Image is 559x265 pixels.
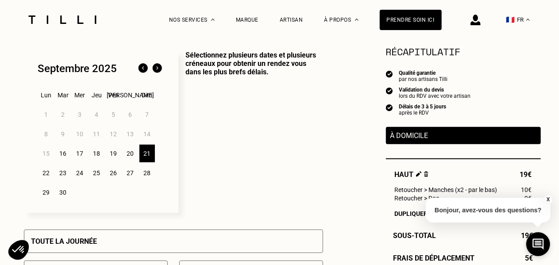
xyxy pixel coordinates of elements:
[386,254,541,262] div: Frais de déplacement
[395,186,497,193] span: Retoucher > Manches (x2 - par le bas)
[386,44,541,59] section: Récapitulatif
[424,171,429,177] img: Supprimer
[280,17,303,23] a: Artisan
[544,195,552,204] button: X
[89,145,104,162] div: 18
[55,145,71,162] div: 16
[123,145,138,162] div: 20
[521,186,532,193] span: 10€
[55,164,71,182] div: 23
[416,171,422,177] img: Éditer
[386,70,393,78] img: icon list info
[470,15,481,25] img: icône connexion
[426,198,551,223] p: Bonjour, avez-vous des questions?
[150,61,164,76] img: Mois suivant
[380,10,442,30] a: Prendre soin ici
[178,51,323,213] p: Sélectionnez plusieurs dates et plusieurs créneaux pour obtenir un rendez vous dans les plus bref...
[123,164,138,182] div: 27
[399,70,448,76] div: Qualité garantie
[136,61,150,76] img: Mois précédent
[39,184,54,201] div: 29
[55,184,71,201] div: 30
[355,19,359,21] img: Menu déroulant à propos
[386,104,393,111] img: icon list info
[399,110,447,116] div: après le RDV
[395,170,429,179] span: Haut
[106,145,121,162] div: 19
[139,164,155,182] div: 28
[236,17,258,23] a: Marque
[520,170,532,179] span: 19€
[395,195,439,202] span: Retoucher > Dos
[399,76,448,82] div: par nos artisans Tilli
[521,231,533,240] span: 19€
[39,164,54,182] div: 22
[506,15,515,24] span: 🇫🇷
[526,19,530,21] img: menu déroulant
[106,164,121,182] div: 26
[525,254,533,262] span: 5€
[386,231,541,240] div: Sous-Total
[139,145,155,162] div: 21
[25,15,100,24] img: Logo du service de couturière Tilli
[390,131,536,140] p: À domicile
[386,87,393,95] img: icon list info
[89,164,104,182] div: 25
[399,87,471,93] div: Validation du devis
[399,104,447,110] div: Délais de 3 à 5 jours
[72,145,88,162] div: 17
[211,19,215,21] img: Menu déroulant
[31,237,97,246] p: Toute la journée
[72,164,88,182] div: 24
[399,93,471,99] div: lors du RDV avec votre artisan
[38,62,117,75] div: Septembre 2025
[395,210,532,217] div: Dupliquer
